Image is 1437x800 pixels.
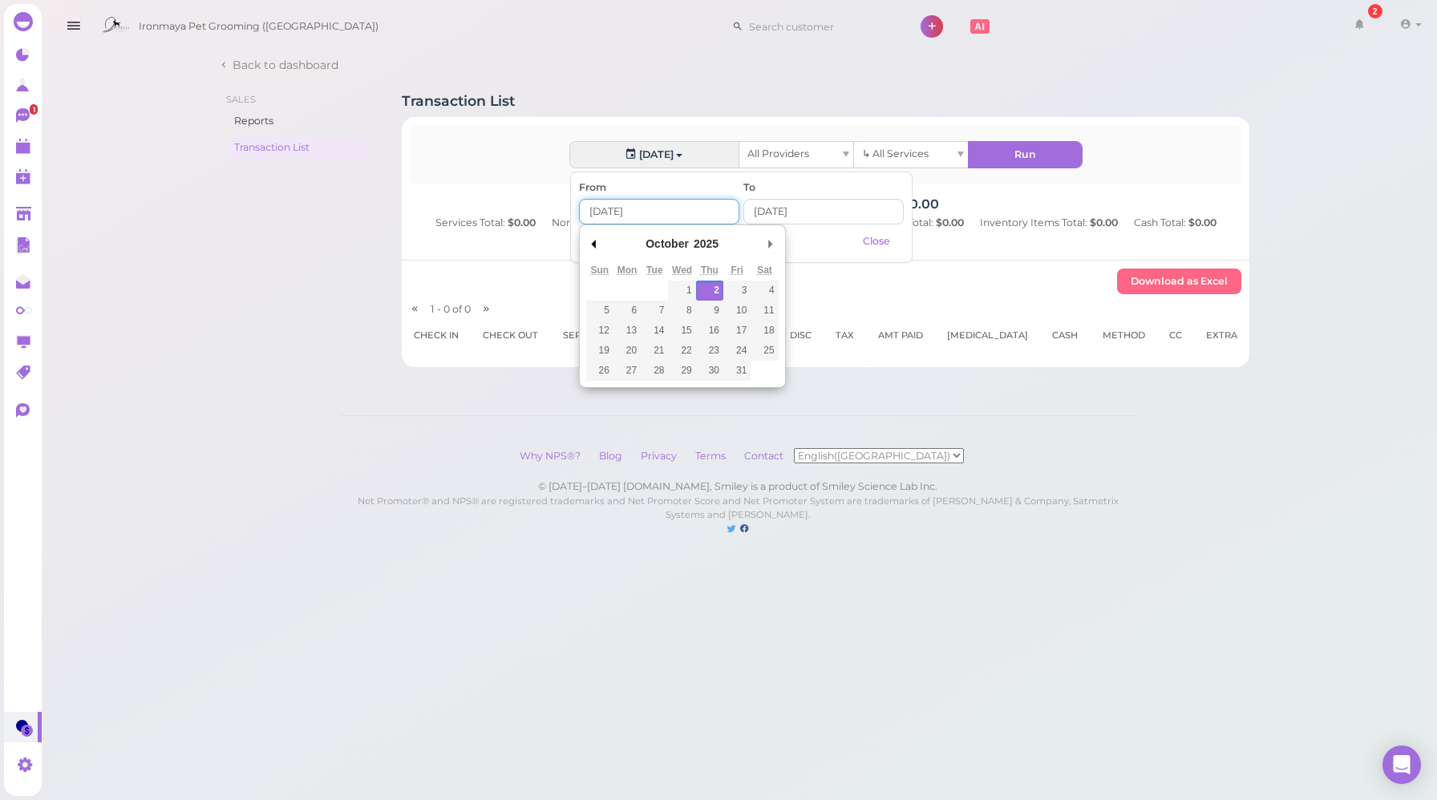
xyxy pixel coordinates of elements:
[226,110,370,132] a: Reports
[696,301,723,321] button: 9
[30,104,38,115] span: 1
[586,341,613,361] button: 19
[757,265,772,276] abbr: Saturday
[824,317,866,354] th: Tax
[687,450,734,462] a: Terms
[751,341,778,361] button: 25
[936,216,964,228] b: $0.00
[723,341,751,361] button: 24
[641,301,668,321] button: 7
[570,142,739,168] button: [DATE]
[701,265,718,276] abbr: Thursday
[672,265,692,276] abbr: Wednesday
[226,93,370,106] li: Sales
[751,301,778,321] button: 11
[862,147,929,160] span: ↳ All Services
[613,341,641,361] button: 20
[226,136,370,159] a: Transaction List
[696,361,723,381] button: 30
[586,361,613,381] button: 26
[512,450,589,462] a: Why NPS®?
[723,281,751,301] button: 3
[1126,216,1224,230] div: Cash Total:
[579,180,606,195] label: From
[646,265,662,276] abbr: Tuesday
[613,361,641,381] button: 27
[617,265,638,276] abbr: Monday
[668,361,695,381] button: 29
[586,232,602,256] button: Previous Month
[849,228,904,254] div: Close
[1090,216,1118,228] b: $0.00
[431,303,437,315] span: 1
[641,321,668,341] button: 14
[696,321,723,341] button: 16
[471,317,550,354] th: Check out
[1091,317,1157,354] th: Method
[723,361,751,381] button: 31
[696,341,723,361] button: 23
[723,301,751,321] button: 10
[696,281,723,301] button: 2
[668,321,695,341] button: 15
[437,303,441,315] span: -
[1188,216,1216,228] b: $0.00
[613,301,641,321] button: 6
[464,303,471,315] span: 0
[579,199,739,224] input: Use the arrow keys to pick a date
[508,216,536,228] b: $0.00
[641,361,668,381] button: 28
[590,265,609,276] abbr: Sunday
[743,14,899,39] input: Search customer
[935,317,1040,354] th: [MEDICAL_DATA]
[427,216,544,230] div: Services Total:
[747,147,809,160] span: All Providers
[751,281,778,301] button: 4
[668,341,695,361] button: 22
[1040,317,1090,354] th: Cash
[763,232,779,256] button: Next Month
[1157,317,1194,354] th: CC
[341,479,1135,494] div: © [DATE]–[DATE] [DOMAIN_NAME], Smiley is a product of Smiley Science Lab Inc.
[586,321,613,341] button: 12
[452,303,462,315] span: of
[668,301,695,321] button: 8
[443,303,452,315] span: 0
[731,265,743,276] abbr: Friday
[139,4,378,49] span: Ironmaya Pet Grooming ([GEOGRAPHIC_DATA])
[402,93,515,109] h1: Transaction List
[1117,269,1241,294] button: Download as Excel
[972,216,1126,230] div: Inventory Items Total:
[633,450,685,462] a: Privacy
[668,281,695,301] button: 1
[1382,745,1421,784] div: Open Intercom Messenger
[544,216,733,230] div: None-Balance Services Total:
[613,321,641,341] button: 13
[402,317,471,354] th: Check in
[969,142,1082,168] button: Run
[591,450,630,462] a: Blog
[551,317,621,354] th: Services
[1194,317,1249,354] th: Extra
[402,196,1249,212] h4: Money Earned(include tips): $0.00
[4,100,42,131] a: 1
[751,321,778,341] button: 18
[643,232,691,256] div: October
[218,57,338,73] a: Back to dashboard
[586,301,613,321] button: 5
[691,232,721,256] div: 2025
[358,495,1119,521] small: Net Promoter® and NPS® are registered trademarks and Net Promoter Score and Net Promoter System a...
[723,321,751,341] button: 17
[866,317,935,354] th: Amt Paid
[778,317,824,354] th: Disc
[1368,4,1382,18] div: 2
[743,180,755,195] label: To
[736,450,794,462] a: Contact
[641,341,668,361] button: 21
